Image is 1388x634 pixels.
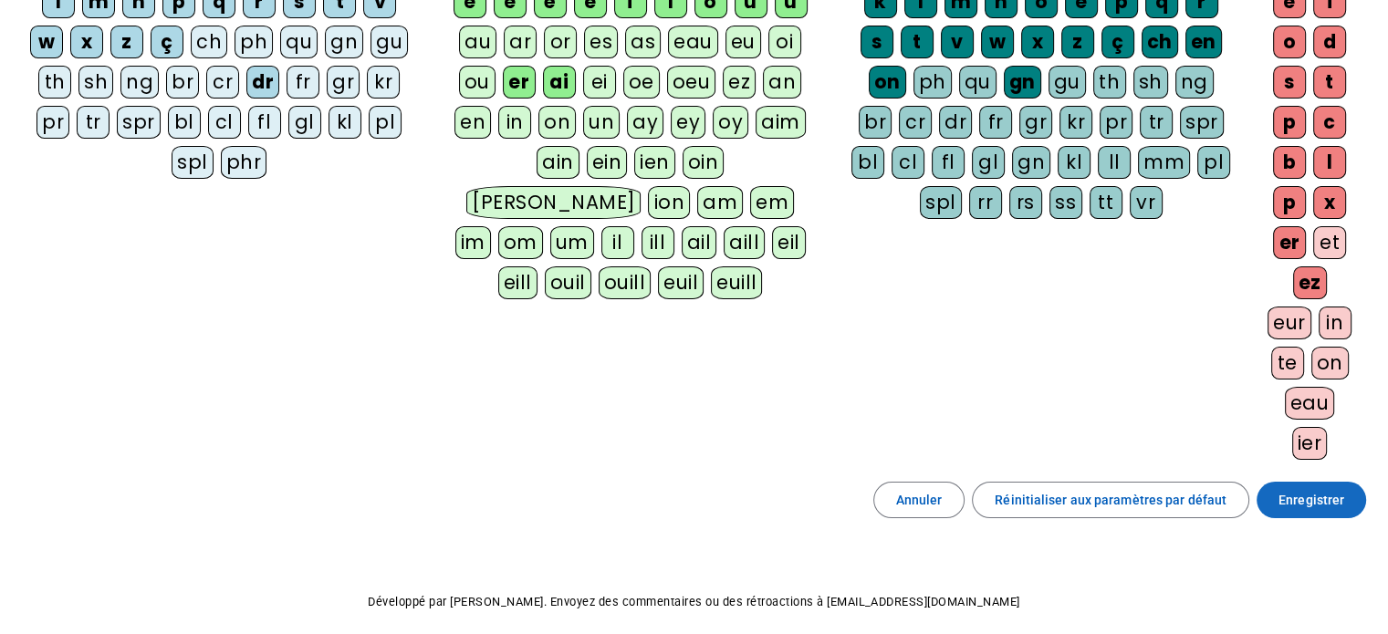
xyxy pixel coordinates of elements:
[697,186,743,219] div: am
[1012,146,1050,179] div: gn
[459,26,496,58] div: au
[1180,106,1224,139] div: spr
[724,226,765,259] div: aill
[1009,186,1042,219] div: rs
[30,26,63,58] div: w
[1130,186,1163,219] div: vr
[941,26,974,58] div: v
[1101,26,1134,58] div: ç
[932,146,965,179] div: fl
[1313,186,1346,219] div: x
[658,266,704,299] div: euil
[206,66,239,99] div: cr
[1175,66,1214,99] div: ng
[288,106,321,139] div: gl
[969,186,1002,219] div: rr
[327,66,360,99] div: gr
[1313,106,1346,139] div: c
[713,106,748,139] div: oy
[583,106,620,139] div: un
[1021,26,1054,58] div: x
[873,482,965,518] button: Annuler
[120,66,159,99] div: ng
[901,26,934,58] div: t
[671,106,705,139] div: ey
[1185,26,1222,58] div: en
[981,26,1014,58] div: w
[642,226,674,259] div: ill
[896,489,943,511] span: Annuler
[1271,347,1304,379] div: te
[859,106,892,139] div: br
[545,266,591,299] div: ouil
[1268,307,1311,339] div: eur
[370,26,408,58] div: gu
[1090,186,1122,219] div: tt
[504,26,537,58] div: ar
[623,66,660,99] div: oe
[682,226,717,259] div: ail
[939,106,972,139] div: dr
[1313,146,1346,179] div: l
[1058,146,1091,179] div: kl
[750,186,794,219] div: em
[1319,307,1351,339] div: in
[1273,146,1306,179] div: b
[851,146,884,179] div: bl
[587,146,628,179] div: ein
[77,106,110,139] div: tr
[1257,482,1366,518] button: Enregistrer
[1049,66,1086,99] div: gu
[584,26,618,58] div: es
[627,106,663,139] div: ay
[668,26,718,58] div: eau
[191,26,227,58] div: ch
[979,106,1012,139] div: fr
[768,26,801,58] div: oi
[454,106,491,139] div: en
[723,66,756,99] div: ez
[634,146,675,179] div: ien
[1278,489,1344,511] span: Enregistrer
[15,591,1373,613] p: Développé par [PERSON_NAME]. Envoyez des commentaires ou des rétroactions à [EMAIL_ADDRESS][DOMAI...
[1049,186,1082,219] div: ss
[544,26,577,58] div: or
[711,266,762,299] div: euill
[725,26,761,58] div: eu
[329,106,361,139] div: kl
[1059,106,1092,139] div: kr
[995,489,1226,511] span: Réinitialiser aux paramètres par défaut
[1285,387,1335,420] div: eau
[899,106,932,139] div: cr
[459,66,496,99] div: ou
[221,146,267,179] div: phr
[1197,146,1230,179] div: pl
[1004,66,1041,99] div: gn
[1138,146,1190,179] div: mm
[1019,106,1052,139] div: gr
[1273,26,1306,58] div: o
[972,482,1249,518] button: Réinitialiser aux paramètres par défaut
[503,66,536,99] div: er
[455,226,491,259] div: im
[1093,66,1126,99] div: th
[110,26,143,58] div: z
[869,66,906,99] div: on
[920,186,962,219] div: spl
[117,106,161,139] div: spr
[959,66,997,99] div: qu
[1273,66,1306,99] div: s
[246,66,279,99] div: dr
[683,146,725,179] div: oin
[498,266,537,299] div: eill
[1313,66,1346,99] div: t
[1311,347,1349,379] div: on
[972,146,1005,179] div: gl
[248,106,281,139] div: fl
[369,106,402,139] div: pl
[892,146,924,179] div: cl
[538,106,576,139] div: on
[1142,26,1178,58] div: ch
[37,106,69,139] div: pr
[756,106,806,139] div: aim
